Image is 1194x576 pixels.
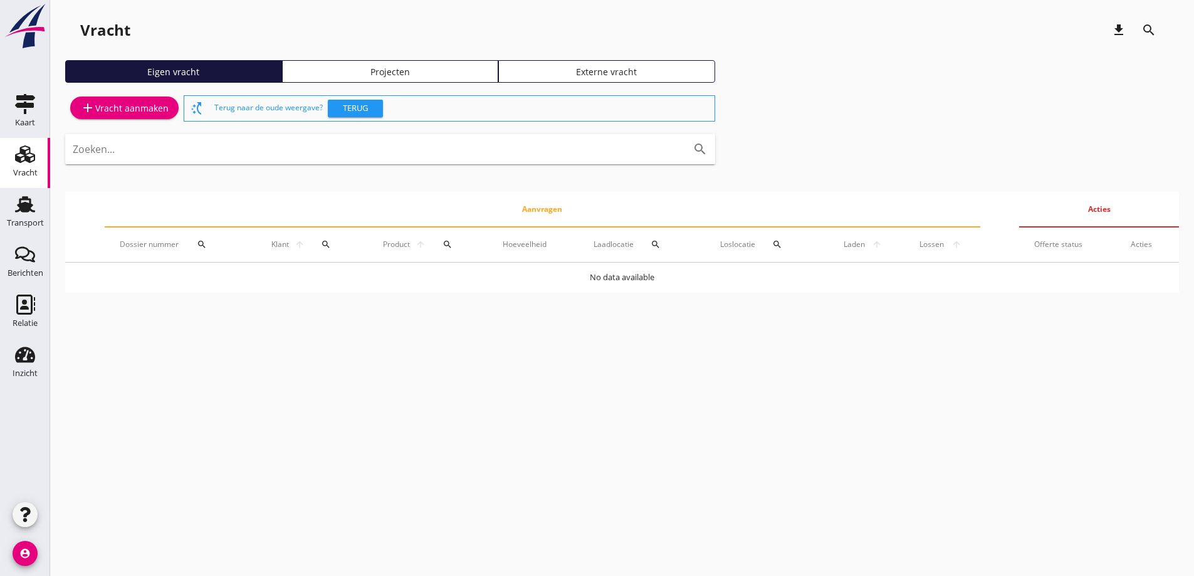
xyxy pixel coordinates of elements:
[80,100,169,115] div: Vracht aanmaken
[333,102,378,115] div: Terug
[503,239,563,250] div: Hoeveelheid
[65,60,282,83] a: Eigen vracht
[504,65,710,78] div: Externe vracht
[13,319,38,327] div: Relatie
[80,20,130,40] div: Vracht
[412,239,428,249] i: arrow_upward
[1111,23,1126,38] i: download
[443,239,453,249] i: search
[869,239,886,249] i: arrow_upward
[65,263,1179,293] td: No data available
[321,239,331,249] i: search
[948,239,965,249] i: arrow_upward
[916,239,948,250] span: Lossen
[772,239,782,249] i: search
[328,100,383,117] button: Terug
[8,269,43,277] div: Berichten
[693,142,708,157] i: search
[15,118,35,127] div: Kaart
[594,229,690,259] div: Laadlocatie
[105,192,980,227] th: Aanvragen
[70,97,179,119] a: Vracht aanmaken
[13,541,38,566] i: account_circle
[214,96,710,121] div: Terug naar de oude weergave?
[7,219,44,227] div: Transport
[1034,239,1101,250] div: Offerte status
[1131,239,1164,250] div: Acties
[720,229,810,259] div: Loslocatie
[380,239,412,250] span: Product
[13,169,38,177] div: Vracht
[1141,23,1156,38] i: search
[80,100,95,115] i: add
[288,65,493,78] div: Projecten
[73,139,673,159] input: Zoeken...
[3,3,48,50] img: logo-small.a267ee39.svg
[498,60,715,83] a: Externe vracht
[840,239,868,250] span: Laden
[120,229,239,259] div: Dossier nummer
[189,101,204,116] i: switch_access_shortcut
[197,239,207,249] i: search
[13,369,38,377] div: Inzicht
[282,60,499,83] a: Projecten
[1019,192,1179,227] th: Acties
[292,239,307,249] i: arrow_upward
[651,239,661,249] i: search
[71,65,276,78] div: Eigen vracht
[269,239,291,250] span: Klant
